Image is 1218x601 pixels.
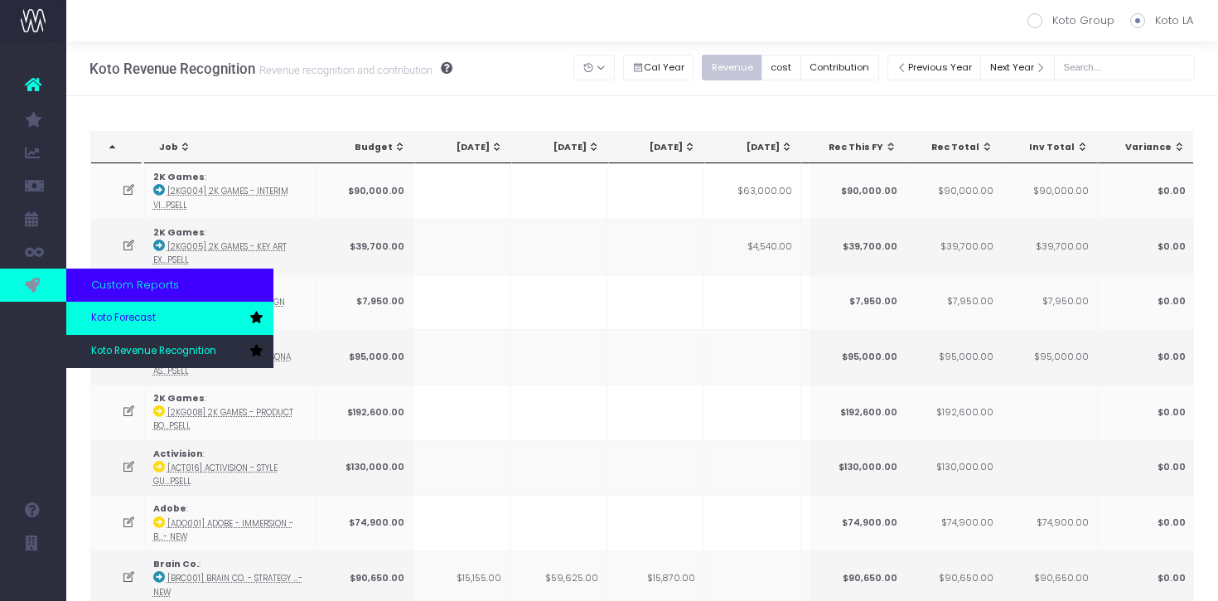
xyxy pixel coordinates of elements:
td: $7,950.00 [905,274,1002,330]
div: Small button group [702,51,887,85]
td: $95,000.00 [317,329,413,385]
strong: Brain Co. [153,558,199,570]
label: Koto Group [1027,12,1114,29]
td: $0.00 [1097,163,1194,219]
abbr: [ACT016] Activision - Style Guide and Icon Explore - Brand - Upsell [153,463,278,487]
th: Aug 25: activate to sort column ascending [802,132,899,163]
td: $7,950.00 [809,274,906,330]
td: $63,000.00 [704,163,801,219]
strong: 2K Games [153,171,205,183]
th: Budget: activate to sort column ascending [318,132,415,163]
abbr: [2KG007] 2K Games - Persona Assets - Brand - Upsell [153,351,291,376]
abbr: [2KG008] 2k Games - Product Book - Digital - Upsell [153,407,293,431]
button: Revenue [702,55,762,80]
td: : [145,440,317,496]
td: $39,700.00 [905,219,1002,274]
td: $7,950.00 [317,274,413,330]
strong: 2K Games [153,226,205,239]
a: Koto Revenue Recognition [66,335,273,368]
td: $39,700.00 [809,219,906,274]
td: $7,950.00 [801,274,898,330]
small: Revenue recognition and contribution [255,61,433,77]
td: : [145,163,317,219]
button: Previous Year [887,55,982,80]
span: Koto Forecast [91,311,156,326]
button: Contribution [800,55,879,80]
td: $192,600.00 [809,385,906,440]
td: $90,000.00 [809,163,906,219]
div: [DATE] [624,141,697,154]
img: images/default_profile_image.png [21,568,46,593]
input: Search... [1054,55,1195,80]
td: $39,700.00 [317,219,413,274]
th: Variance: activate to sort column ascending [1097,132,1194,163]
td: $7,950.00 [1000,274,1097,330]
td: : [145,495,317,550]
td: $0.00 [1097,495,1194,550]
abbr: [2KG004] 2K Games - Interim Visual - Brand - Upsell [153,186,288,210]
td: $74,900.00 [809,495,906,550]
abbr: [ADO001] Adobe - Immersion - Brand - New [153,518,293,542]
abbr: [2KG005] 2K Games - Key Art Explore - Brand - Upsell [153,241,287,265]
th: : activate to sort column descending [91,132,142,163]
th: Job: activate to sort column ascending [144,132,321,163]
td: $39,700.00 [1000,219,1097,274]
th: Jul 25: activate to sort column ascending [705,132,802,163]
td: $0.00 [1097,329,1194,385]
td: $130,000.00 [905,440,1002,496]
strong: Adobe [153,502,186,515]
td: $0.00 [1097,274,1194,330]
button: Next Year [980,55,1055,80]
a: Koto Forecast [66,302,273,335]
td: $95,000.00 [1000,329,1097,385]
td: $90,000.00 [317,163,413,219]
div: [DATE] [430,141,503,154]
td: $27,000.00 [801,163,898,219]
td: $90,000.00 [1000,163,1097,219]
div: [DATE] [720,141,793,154]
td: $0.00 [1097,385,1194,440]
abbr: [BRC001] Brain Co. - Strategy - Brand - New [153,573,302,597]
button: Cal Year [623,55,694,80]
span: Custom Reports [91,277,179,293]
div: Budget [333,141,406,154]
h3: Koto Revenue Recognition [89,61,452,77]
td: $192,600.00 [317,385,413,440]
th: Inv Total: activate to sort column ascending [1001,132,1098,163]
td: $74,900.00 [905,495,1002,550]
th: Apr 25: activate to sort column ascending [415,132,512,163]
td: $74,900.00 [1000,495,1097,550]
td: $74,900.00 [317,495,413,550]
td: $130,000.00 [317,440,413,496]
div: [DATE] [527,141,600,154]
div: Inv Total [1016,141,1089,154]
div: Small button group [623,51,703,85]
td: $192,600.00 [905,385,1002,440]
td: : [145,219,317,274]
div: Rec Total [921,141,993,154]
td: $95,000.00 [809,329,906,385]
div: Variance [1112,141,1185,154]
th: Rec This FY: activate to sort column ascending [810,132,906,163]
th: May 25: activate to sort column ascending [512,132,609,163]
div: Rec This FY [824,141,897,154]
td: : [145,385,317,440]
button: cost [761,55,801,80]
th: Jun 25: activate to sort column ascending [609,132,706,163]
th: Rec Total: activate to sort column ascending [906,132,1003,163]
strong: Activision [153,448,203,460]
strong: 2K Games [153,392,205,405]
td: $4,540.00 [704,219,801,274]
td: $130,000.00 [809,440,906,496]
td: $35,160.00 [801,219,898,274]
td: $0.00 [1097,219,1194,274]
div: Job [159,141,312,154]
td: $0.00 [1097,440,1194,496]
td: $90,000.00 [905,163,1002,219]
td: $95,000.00 [905,329,1002,385]
span: Koto Revenue Recognition [91,344,216,359]
label: Koto LA [1130,12,1193,29]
